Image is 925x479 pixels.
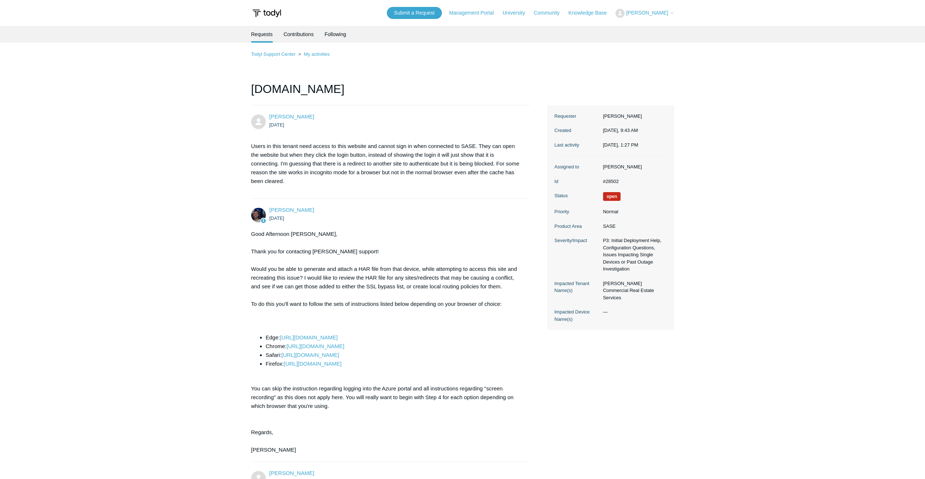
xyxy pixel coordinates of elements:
dt: Product Area [555,223,599,230]
span: Jacob Barry [269,470,314,476]
a: [URL][DOMAIN_NAME] [281,352,339,358]
dd: [PERSON_NAME] [599,113,667,120]
time: 09/29/2025, 09:43 [269,122,284,128]
h1: [DOMAIN_NAME] [251,80,530,105]
a: [URL][DOMAIN_NAME] [280,334,338,340]
dd: [PERSON_NAME] Commercial Real Estate Services [599,280,667,301]
li: Todyl Support Center [251,51,297,57]
dd: Normal [599,208,667,215]
li: Requests [251,26,273,43]
dt: Assigned to [555,163,599,171]
a: My activities [304,51,330,57]
li: Edge: [266,333,523,342]
a: [PERSON_NAME] [269,207,314,213]
li: My activities [297,51,330,57]
dt: Severity/Impact [555,237,599,244]
time: 09/29/2025, 10:04 [269,215,284,221]
a: Contributions [284,26,314,43]
dt: Impacted Tenant Name(s) [555,280,599,294]
dt: Created [555,127,599,134]
span: [PERSON_NAME] [626,10,668,16]
dt: Impacted Device Name(s) [555,308,599,323]
a: [PERSON_NAME] [269,113,314,120]
dt: Id [555,178,599,185]
a: [URL][DOMAIN_NAME] [284,361,342,367]
span: Connor Davis [269,207,314,213]
li: Safari: [266,351,523,359]
span: We are working on a response for you [603,192,621,201]
dd: SASE [599,223,667,230]
a: [PERSON_NAME] [269,470,314,476]
a: Management Portal [449,9,501,17]
dd: [PERSON_NAME] [599,163,667,171]
li: Chrome: [266,342,523,351]
a: Following [324,26,346,43]
time: 09/29/2025, 09:43 [603,128,638,133]
time: 09/30/2025, 13:27 [603,142,638,148]
dt: Requester [555,113,599,120]
dd: P3: Initial Deployment Help, Configuration Questions, Issues Impacting Single Devices or Past Out... [599,237,667,273]
div: Good Afternoon [PERSON_NAME], Thank you for contacting [PERSON_NAME] support! Would you be able t... [251,230,523,454]
a: Submit a Request [387,7,442,19]
a: Todyl Support Center [251,51,296,57]
li: Firefox: [266,359,523,368]
a: University [502,9,532,17]
img: Todyl Support Center Help Center home page [251,7,282,20]
dt: Last activity [555,141,599,149]
p: Users in this tenant need access to this website and cannot sign in when connected to SASE. They ... [251,142,523,186]
dd: #28502 [599,178,667,185]
a: Knowledge Base [568,9,614,17]
a: Community [534,9,567,17]
dt: Priority [555,208,599,215]
dd: — [599,308,667,316]
a: [URL][DOMAIN_NAME] [287,343,344,349]
dt: Status [555,192,599,199]
button: [PERSON_NAME] [615,9,674,18]
span: Jacob Barry [269,113,314,120]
